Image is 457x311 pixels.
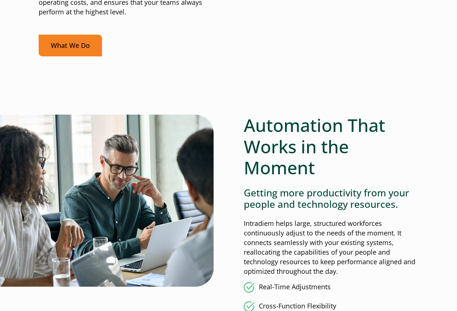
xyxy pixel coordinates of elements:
p: Intradiem helps large, structured workforces continuously adjust to the needs of the moment. It c... [244,219,419,276]
h4: Getting more productivity from your people and technology resources. [244,187,419,210]
a: What We Do [39,35,102,56]
li: Real-Time Adjustments [244,282,419,293]
h2: Automation That Works in the Moment [244,115,419,178]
